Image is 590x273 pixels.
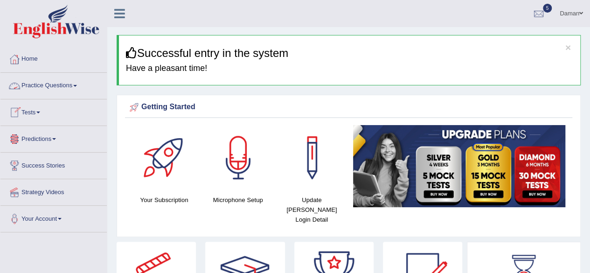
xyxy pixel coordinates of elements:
a: Home [0,46,107,70]
span: 5 [543,4,552,13]
a: Practice Questions [0,73,107,96]
a: Success Stories [0,153,107,176]
a: Strategy Videos [0,179,107,203]
h4: Update [PERSON_NAME] Login Detail [279,195,344,224]
a: Tests [0,99,107,123]
div: Getting Started [127,100,570,114]
h4: Microphone Setup [206,195,270,205]
h4: Have a pleasant time! [126,64,573,73]
a: Predictions [0,126,107,149]
a: Your Account [0,206,107,229]
img: small5.jpg [353,125,565,207]
h3: Successful entry in the system [126,47,573,59]
h4: Your Subscription [132,195,196,205]
button: × [565,42,571,52]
